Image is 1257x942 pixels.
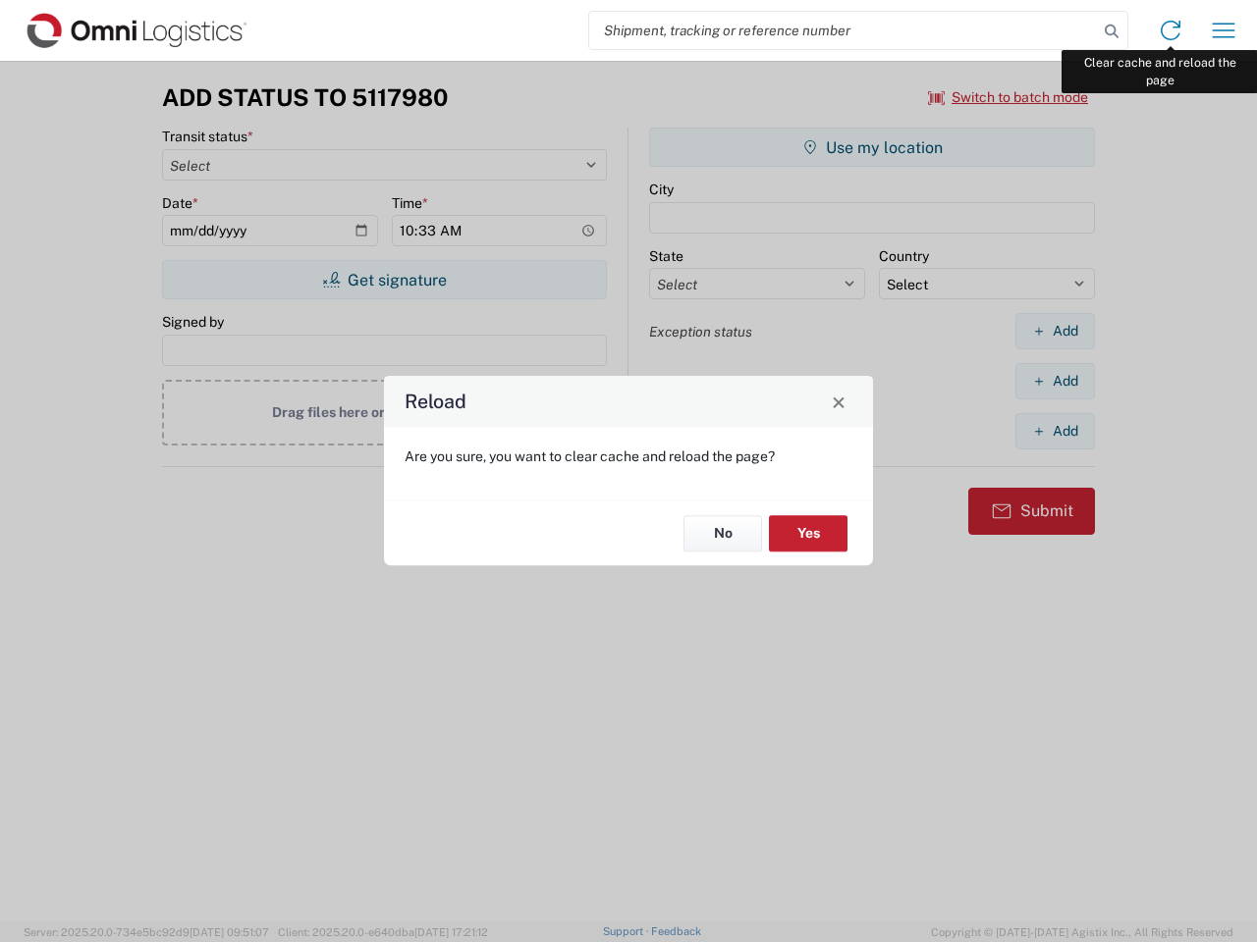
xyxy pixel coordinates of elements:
h4: Reload [405,388,466,416]
button: Yes [769,515,847,551]
input: Shipment, tracking or reference number [589,12,1098,49]
button: No [683,515,762,551]
p: Are you sure, you want to clear cache and reload the page? [405,447,852,465]
button: Close [825,388,852,415]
